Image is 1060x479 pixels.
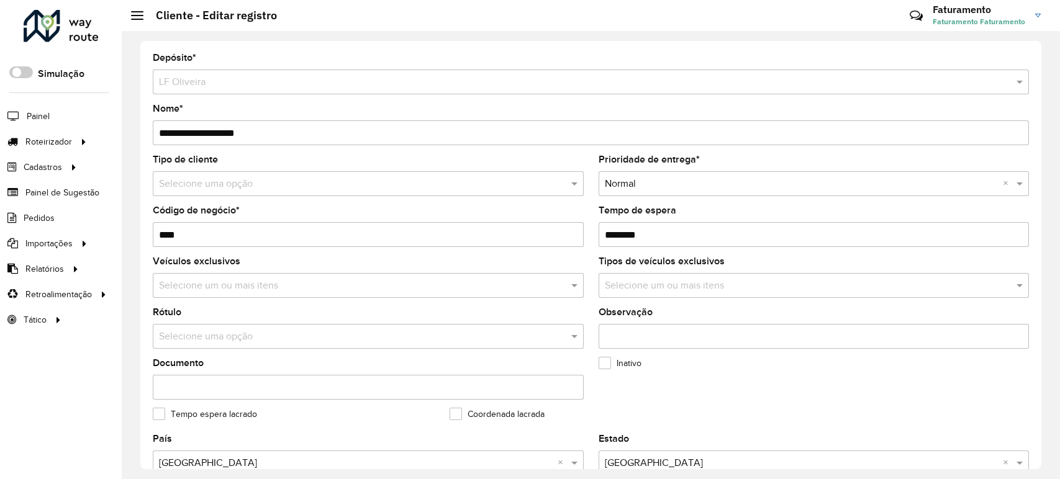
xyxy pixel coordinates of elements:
label: Prioridade de entrega [599,152,700,167]
h3: Faturamento [933,4,1026,16]
span: Importações [25,237,73,250]
label: Tipo de cliente [153,152,218,167]
label: Observação [599,305,653,320]
h2: Cliente - Editar registro [143,9,277,22]
span: Clear all [1003,455,1013,470]
label: Coordenada lacrada [450,408,545,421]
label: País [153,431,172,446]
span: Faturamento Faturamento [933,16,1026,27]
span: Cadastros [24,161,62,174]
span: Roteirizador [25,135,72,148]
label: Tipos de veículos exclusivos [599,254,725,269]
span: Pedidos [24,212,55,225]
label: Tempo espera lacrado [153,408,257,421]
span: Tático [24,313,47,326]
label: Rótulo [153,305,181,320]
span: Clear all [1003,176,1013,191]
span: Painel [27,110,50,123]
label: Depósito [153,50,196,65]
span: Clear all [558,455,568,470]
label: Tempo de espera [599,203,676,218]
label: Código de negócio [153,203,240,218]
a: Contato Rápido [903,2,930,29]
span: Painel de Sugestão [25,186,99,199]
label: Nome [153,101,183,116]
label: Inativo [599,357,641,370]
span: Retroalimentação [25,288,92,301]
label: Documento [153,356,204,370]
label: Veículos exclusivos [153,254,240,269]
span: Relatórios [25,262,64,275]
label: Estado [599,431,629,446]
label: Simulação [38,66,84,81]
